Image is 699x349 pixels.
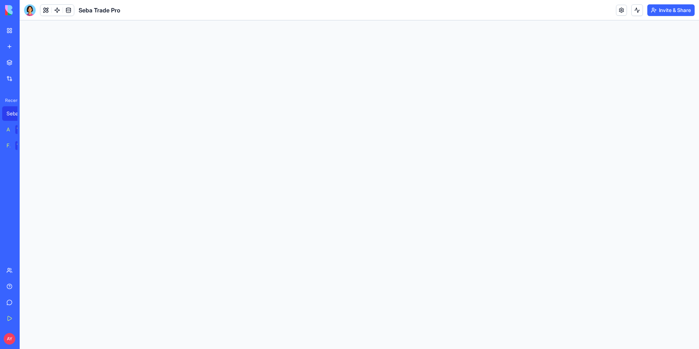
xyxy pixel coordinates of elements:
button: Invite & Share [647,4,695,16]
div: Feedback Form [7,142,10,149]
div: TRY [15,141,27,150]
img: logo [5,5,50,15]
iframe: To enrich screen reader interactions, please activate Accessibility in Grammarly extension settings [20,20,699,349]
a: Seba Trade Pro [2,106,31,121]
a: AI Logo GeneratorTRY [2,122,31,137]
div: TRY [15,125,27,134]
div: AI Logo Generator [7,126,10,133]
a: Feedback FormTRY [2,138,31,153]
span: Recent [2,98,17,103]
span: AY [4,333,15,345]
div: Seba Trade Pro [7,110,27,117]
span: Seba Trade Pro [79,6,120,15]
